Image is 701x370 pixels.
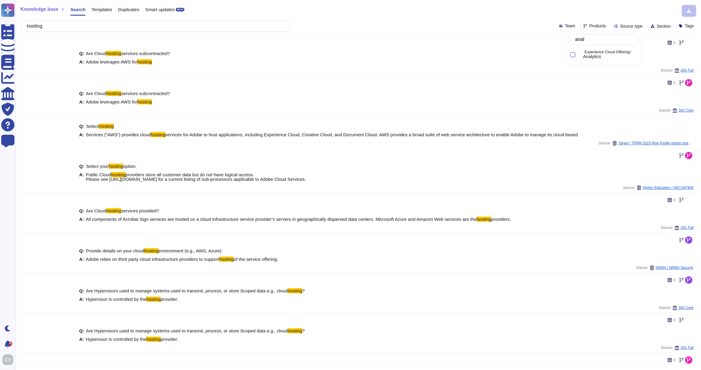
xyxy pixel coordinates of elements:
[86,91,106,96] span: Are Cloud
[565,24,575,28] span: Team
[86,172,111,177] span: Public Cloud
[578,48,639,62] div: Analytics
[1,353,17,366] button: user
[86,59,137,64] span: Adobe leverages AWS for
[146,337,161,342] mark: hosting
[146,297,161,302] mark: hosting
[86,99,137,104] span: Adobe leverages AWS for
[673,358,675,362] span: 0
[583,54,601,59] span: Analytics
[288,288,302,293] mark: hosting
[99,124,114,129] mark: Hosting
[86,248,144,253] span: Provide details on your cloud
[599,141,693,146] span: Source:
[288,328,302,333] mark: hosting
[106,51,122,56] mark: Hosting
[165,132,578,137] span: services for Adobe to host applications, including Experience Cloud, Creative Cloud, and Document...
[656,266,693,270] span: NRMA / NRMA Security
[79,60,84,64] b: A:
[659,108,693,113] span: Source:
[86,132,151,137] span: Services (“AWS”) provides cloud
[477,217,491,222] mark: hosting
[86,297,146,302] span: Hypervisor is controlled by the
[79,51,84,56] b: Q:
[86,217,477,222] span: All components of Acrobat Sign services are hosted on a cloud infrastructure service provider’s s...
[623,185,693,190] span: Source:
[161,337,178,342] span: provider.
[118,7,139,12] span: Duplicates
[491,217,511,222] span: providers.
[121,208,159,213] span: services provided?
[151,132,165,137] mark: hosting
[234,257,278,262] span: of the service offering.
[79,91,84,96] b: Q:
[661,345,693,350] span: Source:
[161,297,178,302] span: provider.
[106,91,122,96] mark: Hosting
[643,186,693,190] span: Higher Education / HECVAT404
[79,132,84,137] b: A:
[673,41,675,45] span: 0
[145,7,175,12] span: Smart updates
[79,164,84,168] b: Q:
[79,172,84,181] b: A:
[583,54,636,59] div: Analytics
[176,8,184,11] div: BETA
[9,342,12,345] div: 9+
[661,225,693,230] span: Source:
[79,100,84,104] b: A:
[618,141,693,145] span: Target / TPRM 2025 Risk Profile Adobe Intake 39098506
[681,346,693,350] span: SIG Full
[661,68,693,73] span: Source:
[79,248,84,253] b: Q:
[678,109,693,112] span: SIG Core
[685,24,694,28] span: Tags
[2,354,13,365] img: user
[79,288,84,293] b: Q:
[302,328,305,333] span: ?
[86,328,288,333] span: Are Hypervisors used to manage systems used to transmit, process, or store Scoped data e.g., cloud
[79,257,84,261] b: A:
[219,257,234,262] mark: hosting
[111,172,125,177] mark: hosting
[79,297,84,301] b: A:
[673,278,675,282] span: 0
[585,50,636,54] p: Experience Cloud Offering/
[121,51,170,56] span: services subcontracted?
[572,34,638,45] input: Search by keywords
[109,164,123,169] mark: hosting
[86,337,146,342] span: Hypervisor is controlled by the
[678,306,693,310] span: SIG Core
[79,208,84,213] b: Q:
[106,208,122,213] mark: Hosting
[86,257,219,262] span: Adobe relies on third party cloud infrastructure providers to support
[79,124,84,128] b: Q:
[159,248,222,253] span: environment (e.g., AWS, Azure)
[673,318,675,322] span: 0
[86,208,106,213] span: Are Cloud
[86,124,99,129] span: Select
[79,337,84,341] b: A:
[24,21,284,31] input: Search a question or template...
[79,328,84,333] b: Q:
[86,164,109,169] span: Select your
[86,172,306,182] span: providers store all customer data but do not have logical access. Please see [URL][DOMAIN_NAME] f...
[636,265,693,270] span: Source:
[659,305,693,310] span: Source:
[302,288,305,293] span: ?
[20,7,58,12] span: Knowledge base
[121,91,170,96] span: services subcontracted?
[673,198,675,202] span: 0
[91,7,112,12] span: Templates
[70,7,85,12] span: Search
[79,217,84,221] b: A:
[589,24,606,28] span: Products
[144,248,158,253] mark: hosting
[657,24,671,28] span: Section
[681,69,693,72] span: SIG Full
[681,226,693,230] span: SIG Full
[673,81,675,85] span: 0
[86,51,106,56] span: Are Cloud
[578,51,581,58] div: Analytics
[123,164,137,169] span: option.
